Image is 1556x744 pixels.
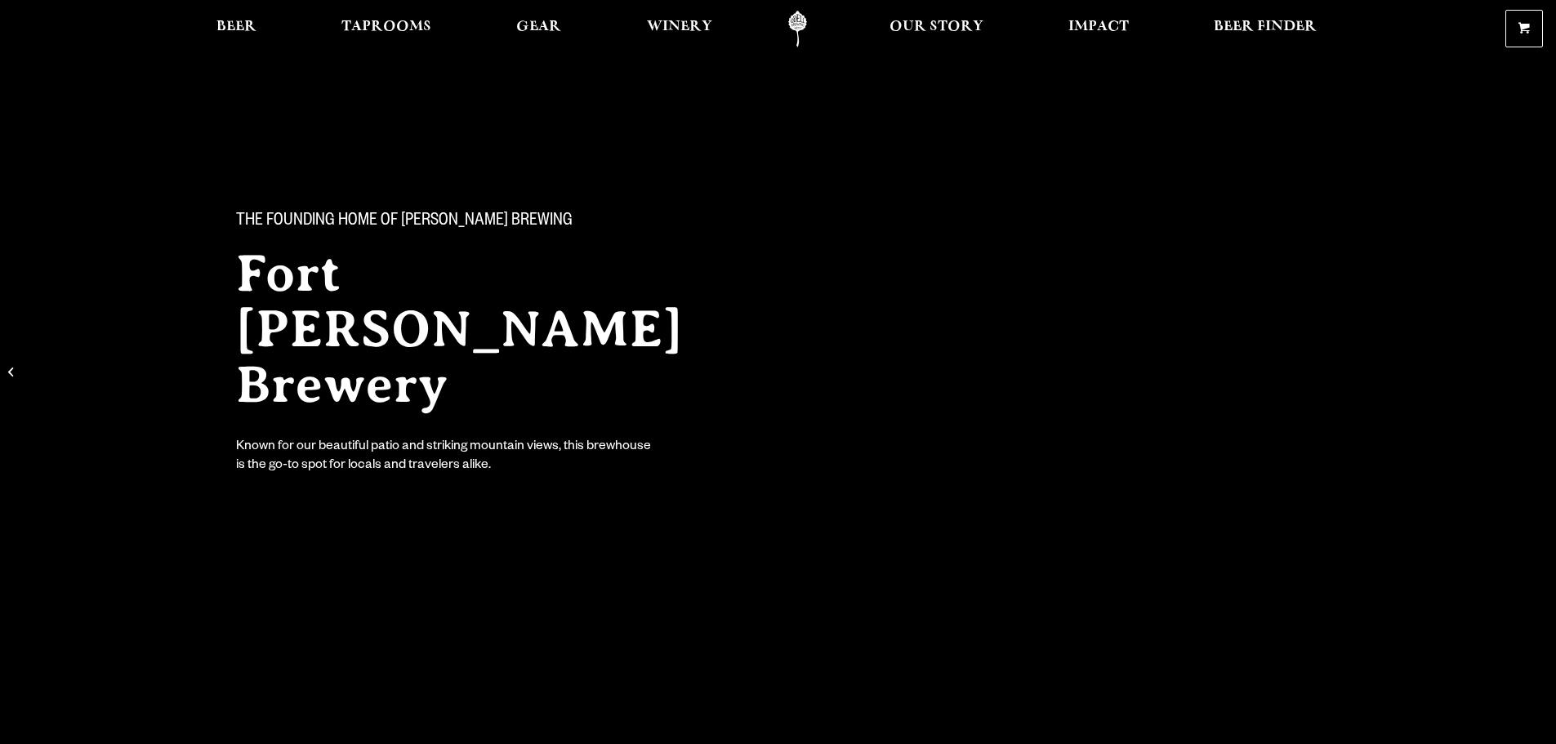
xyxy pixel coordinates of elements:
[879,11,994,47] a: Our Story
[236,439,654,476] div: Known for our beautiful patio and striking mountain views, this brewhouse is the go-to spot for l...
[889,20,983,33] span: Our Story
[767,11,828,47] a: Odell Home
[331,11,442,47] a: Taprooms
[206,11,267,47] a: Beer
[636,11,723,47] a: Winery
[506,11,572,47] a: Gear
[1214,20,1317,33] span: Beer Finder
[216,20,256,33] span: Beer
[647,20,712,33] span: Winery
[1203,11,1327,47] a: Beer Finder
[341,20,431,33] span: Taprooms
[236,246,746,412] h2: Fort [PERSON_NAME] Brewery
[516,20,561,33] span: Gear
[1068,20,1129,33] span: Impact
[1058,11,1139,47] a: Impact
[236,212,573,233] span: The Founding Home of [PERSON_NAME] Brewing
